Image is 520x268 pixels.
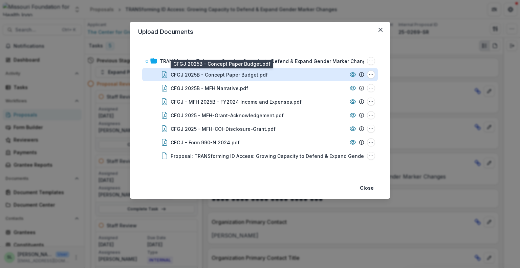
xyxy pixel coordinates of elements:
[160,58,372,65] div: TRANSforming ID Access: Growing Capacity to Defend & Expand Gender Marker Changes
[356,183,378,193] button: Close
[367,70,375,79] button: CFGJ 2025B - Concept Paper Budget.pdf Options
[367,111,375,119] button: CFGJ 2025 - MFH-Grant-Acknowledgement.pdf Options
[142,108,378,122] div: CFGJ 2025 - MFH-Grant-Acknowledgement.pdfCFGJ 2025 - MFH-Grant-Acknowledgement.pdf Options
[367,57,375,65] button: TRANSforming ID Access: Growing Capacity to Defend & Expand Gender Marker Changes Options
[171,152,394,160] div: Proposal: TRANSforming ID Access: Growing Capacity to Defend & Expand Gender Marker Changes
[142,68,378,81] div: CFGJ 2025B - Concept Paper Budget.pdfCFGJ 2025B - Concept Paper Budget.pdf Options
[142,54,378,163] div: TRANSforming ID Access: Growing Capacity to Defend & Expand Gender Marker ChangesTRANSforming ID ...
[367,152,375,160] button: Proposal: TRANSforming ID Access: Growing Capacity to Defend & Expand Gender Marker Changes Options
[142,149,378,163] div: Proposal: TRANSforming ID Access: Growing Capacity to Defend & Expand Gender Marker ChangesPropos...
[367,84,375,92] button: CFGJ 2025B - MFH Narrative.pdf Options
[375,24,386,35] button: Close
[130,22,390,42] header: Upload Documents
[142,122,378,136] div: CFGJ 2025 - MFH-COI-Disclosure-Grant.pdfCFGJ 2025 - MFH-COI-Disclosure-Grant.pdf Options
[171,125,276,132] div: CFGJ 2025 - MFH-COI-Disclosure-Grant.pdf
[171,139,240,146] div: CFGJ - Form 990-N 2024.pdf
[367,98,375,106] button: CFGJ - MFH 2025B - FY2024 Income and Expenses.pdf Options
[171,112,284,119] div: CFGJ 2025 - MFH-Grant-Acknowledgement.pdf
[142,136,378,149] div: CFGJ - Form 990-N 2024.pdfCFGJ - Form 990-N 2024.pdf Options
[367,138,375,146] button: CFGJ - Form 990-N 2024.pdf Options
[171,71,268,78] div: CFGJ 2025B - Concept Paper Budget.pdf
[171,85,248,92] div: CFGJ 2025B - MFH Narrative.pdf
[171,98,302,105] div: CFGJ - MFH 2025B - FY2024 Income and Expenses.pdf
[142,81,378,95] div: CFGJ 2025B - MFH Narrative.pdfCFGJ 2025B - MFH Narrative.pdf Options
[142,95,378,108] div: CFGJ - MFH 2025B - FY2024 Income and Expenses.pdfCFGJ - MFH 2025B - FY2024 Income and Expenses.pd...
[142,54,378,68] div: TRANSforming ID Access: Growing Capacity to Defend & Expand Gender Marker ChangesTRANSforming ID ...
[367,125,375,133] button: CFGJ 2025 - MFH-COI-Disclosure-Grant.pdf Options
